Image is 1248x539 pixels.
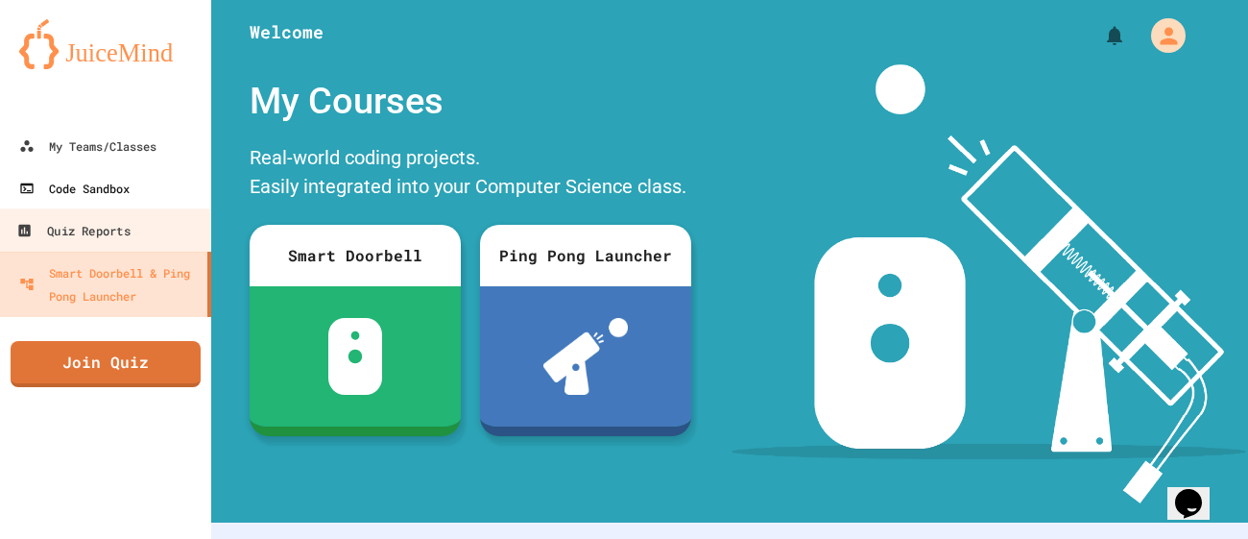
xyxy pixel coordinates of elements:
div: Smart Doorbell [250,225,461,286]
img: sdb-white.svg [328,318,383,395]
img: banner-image-my-projects.png [732,64,1246,503]
a: Join Quiz [11,341,201,387]
div: Ping Pong Launcher [480,225,691,286]
div: Code Sandbox [19,177,130,200]
img: ppl-with-ball.png [543,318,629,395]
div: My Notifications [1068,19,1131,52]
div: Real-world coding projects. Easily integrated into your Computer Science class. [240,138,701,210]
img: logo-orange.svg [19,19,192,69]
div: My Courses [240,64,701,138]
div: Smart Doorbell & Ping Pong Launcher [19,261,200,307]
div: Quiz Reports [16,219,130,243]
div: My Account [1131,13,1190,58]
iframe: chat widget [1167,462,1229,520]
div: My Teams/Classes [19,135,156,158]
